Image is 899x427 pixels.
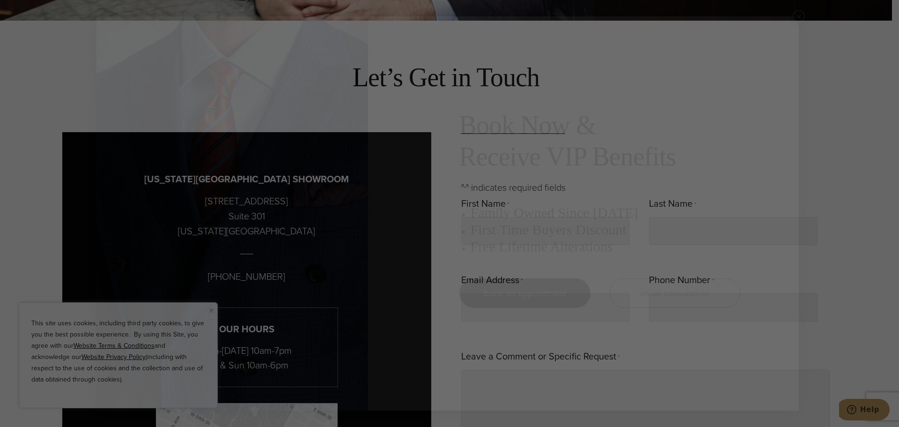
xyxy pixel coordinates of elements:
[459,110,740,172] h2: Book Now & Receive VIP Benefits
[471,204,740,221] h3: Family Owned Since [DATE]
[471,238,740,255] h3: Free Lifetime Alterations
[21,7,40,15] span: Help
[459,278,590,308] a: book an appointment
[471,221,740,238] h3: First Time Buyers Discount
[609,278,740,308] a: visual consultation
[793,10,805,22] button: Close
